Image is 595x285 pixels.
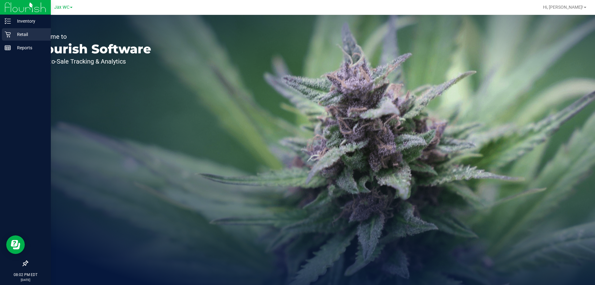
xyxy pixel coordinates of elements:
[33,43,151,55] p: Flourish Software
[6,235,25,254] iframe: Resource center
[33,33,151,40] p: Welcome to
[543,5,583,10] span: Hi, [PERSON_NAME]!
[11,17,48,25] p: Inventory
[54,5,69,10] span: Jax WC
[11,44,48,51] p: Reports
[3,272,48,278] p: 08:02 PM EDT
[3,278,48,282] p: [DATE]
[5,18,11,24] inline-svg: Inventory
[33,58,151,65] p: Seed-to-Sale Tracking & Analytics
[5,45,11,51] inline-svg: Reports
[11,31,48,38] p: Retail
[5,31,11,38] inline-svg: Retail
